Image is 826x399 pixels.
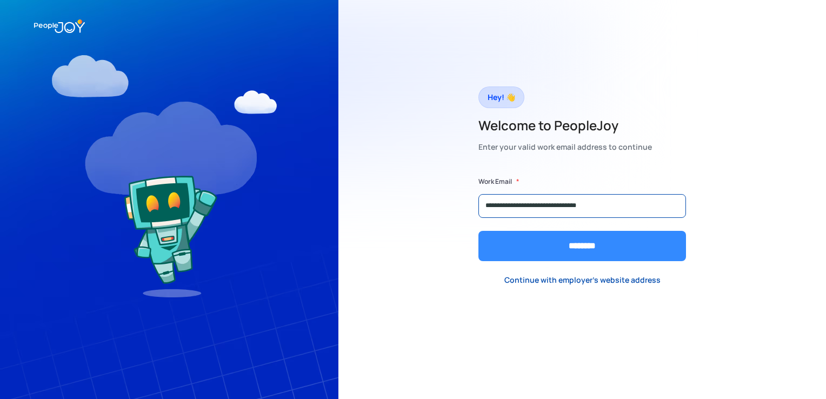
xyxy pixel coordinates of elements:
h2: Welcome to PeopleJoy [478,117,652,134]
div: Hey! 👋 [488,90,515,105]
div: Continue with employer's website address [504,275,661,285]
label: Work Email [478,176,512,187]
form: Form [478,176,686,261]
div: Enter your valid work email address to continue [478,139,652,155]
a: Continue with employer's website address [496,269,669,291]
